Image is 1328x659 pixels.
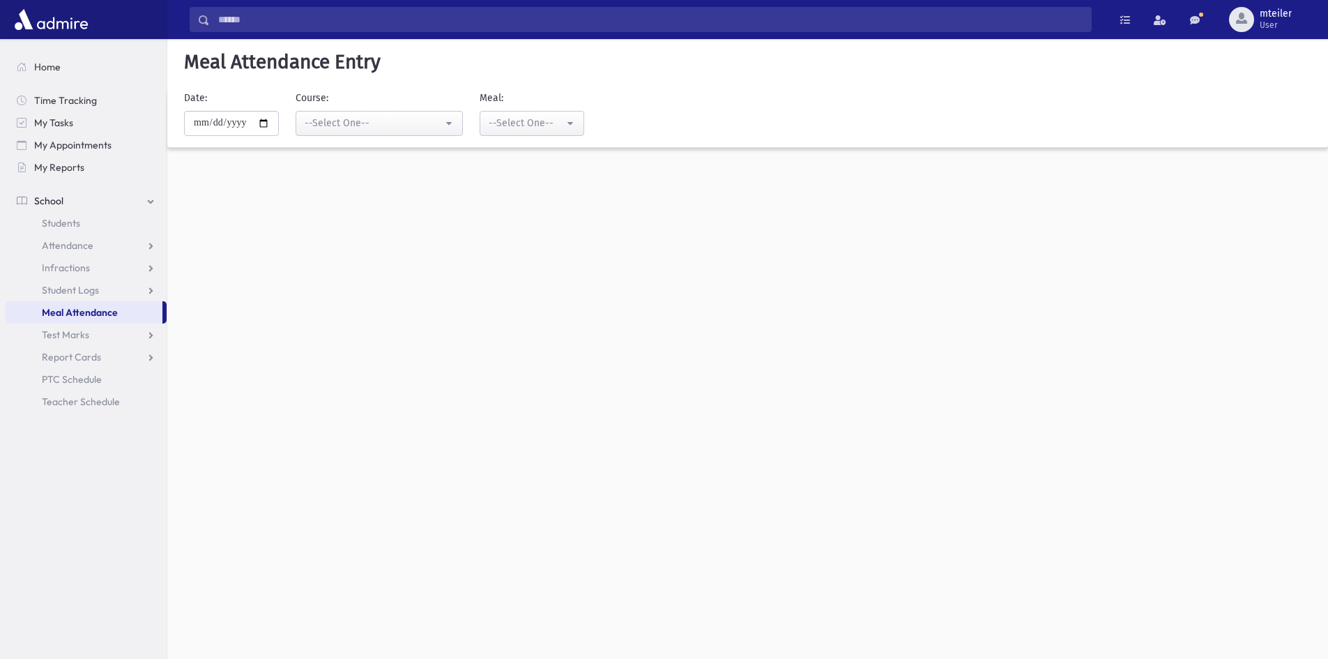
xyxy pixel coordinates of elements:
[210,7,1091,32] input: Search
[296,91,328,105] label: Course:
[6,279,167,301] a: Student Logs
[6,134,167,156] a: My Appointments
[6,391,167,413] a: Teacher Schedule
[42,306,118,319] span: Meal Attendance
[42,239,93,252] span: Attendance
[480,91,503,105] label: Meal:
[34,61,61,73] span: Home
[6,56,167,78] a: Home
[6,324,167,346] a: Test Marks
[42,328,89,341] span: Test Marks
[34,139,112,151] span: My Appointments
[42,217,80,229] span: Students
[42,351,101,363] span: Report Cards
[34,161,84,174] span: My Reports
[6,89,167,112] a: Time Tracking
[11,6,91,33] img: AdmirePro
[6,156,167,179] a: My Reports
[6,190,167,212] a: School
[6,112,167,134] a: My Tasks
[42,262,90,274] span: Infractions
[6,368,167,391] a: PTC Schedule
[6,234,167,257] a: Attendance
[1260,20,1292,31] span: User
[6,301,162,324] a: Meal Attendance
[42,373,102,386] span: PTC Schedule
[296,111,463,136] button: --Select One--
[6,212,167,234] a: Students
[42,395,120,408] span: Teacher Schedule
[34,195,63,207] span: School
[1260,8,1292,20] span: mteiler
[184,91,207,105] label: Date:
[34,116,73,129] span: My Tasks
[305,116,443,130] div: --Select One--
[42,284,99,296] span: Student Logs
[480,111,584,136] button: --Select One--
[34,94,97,107] span: Time Tracking
[6,346,167,368] a: Report Cards
[489,116,564,130] div: --Select One--
[178,50,1317,74] h5: Meal Attendance Entry
[6,257,167,279] a: Infractions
